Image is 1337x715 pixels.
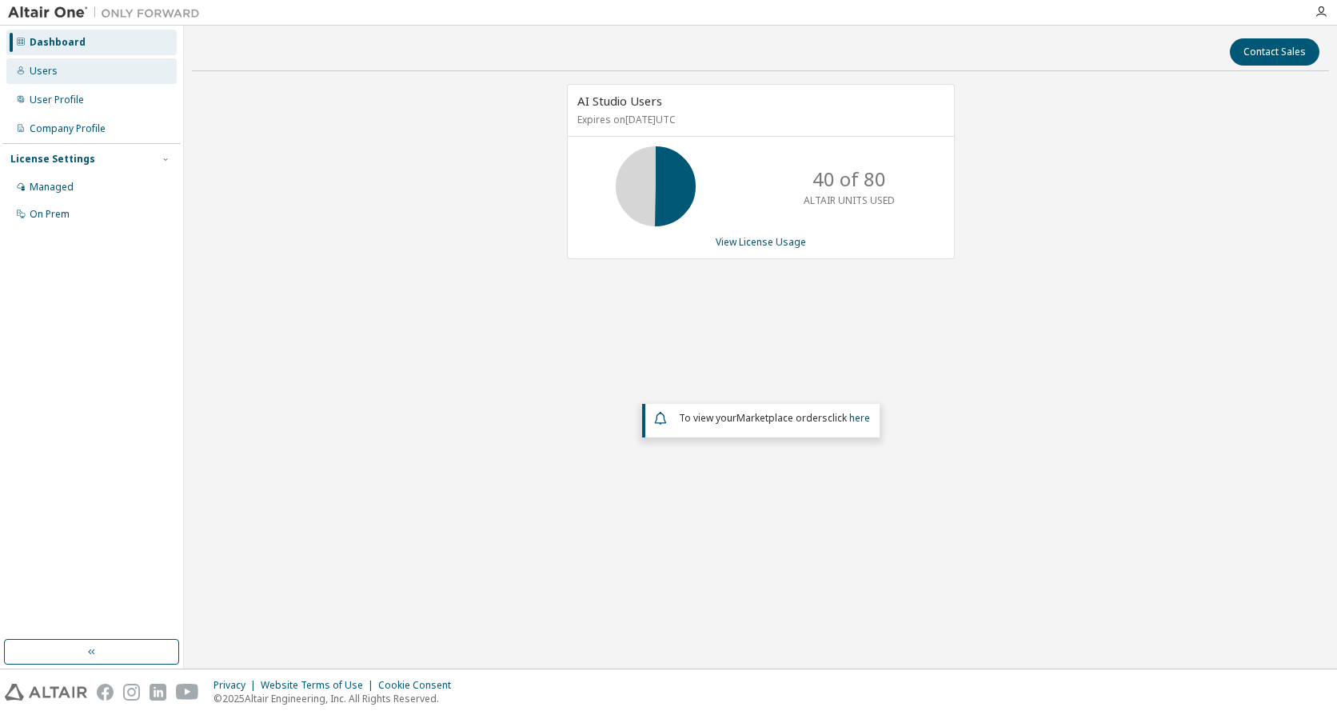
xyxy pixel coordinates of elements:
p: Expires on [DATE] UTC [577,113,940,126]
div: Cookie Consent [378,679,461,692]
div: Managed [30,181,74,194]
img: Altair One [8,5,208,21]
div: Website Terms of Use [261,679,378,692]
div: Company Profile [30,122,106,135]
div: On Prem [30,208,70,221]
a: View License Usage [716,235,806,249]
span: To view your click [679,411,870,425]
button: Contact Sales [1230,38,1319,66]
p: 40 of 80 [812,166,886,193]
div: Users [30,65,58,78]
div: Dashboard [30,36,86,49]
em: Marketplace orders [736,411,828,425]
img: youtube.svg [176,684,199,701]
img: altair_logo.svg [5,684,87,701]
div: User Profile [30,94,84,106]
img: facebook.svg [97,684,114,701]
a: here [849,411,870,425]
div: License Settings [10,153,95,166]
p: ALTAIR UNITS USED [804,194,895,207]
img: instagram.svg [123,684,140,701]
div: Privacy [214,679,261,692]
img: linkedin.svg [150,684,166,701]
p: © 2025 Altair Engineering, Inc. All Rights Reserved. [214,692,461,705]
span: AI Studio Users [577,93,662,109]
